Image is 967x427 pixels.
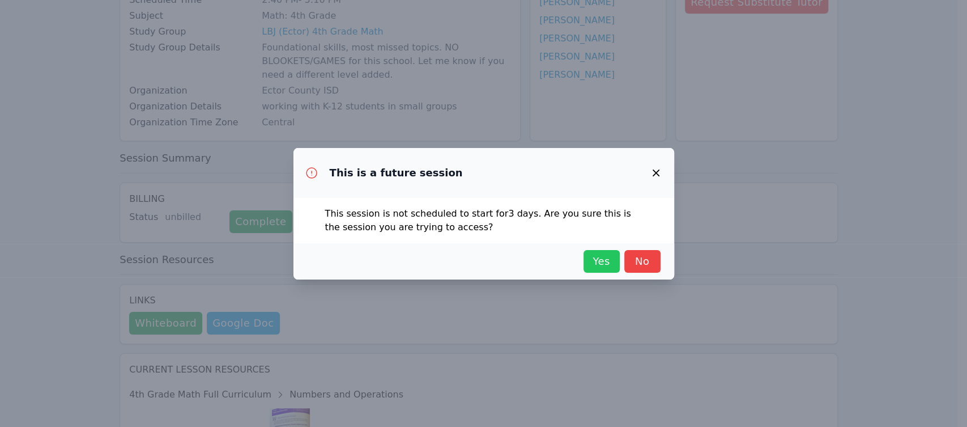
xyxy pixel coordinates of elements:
[630,253,655,269] span: No
[624,250,661,273] button: No
[583,250,620,273] button: Yes
[325,207,642,234] p: This session is not scheduled to start for 3 days . Are you sure this is the session you are tryi...
[330,166,463,180] h3: This is a future session
[589,253,614,269] span: Yes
